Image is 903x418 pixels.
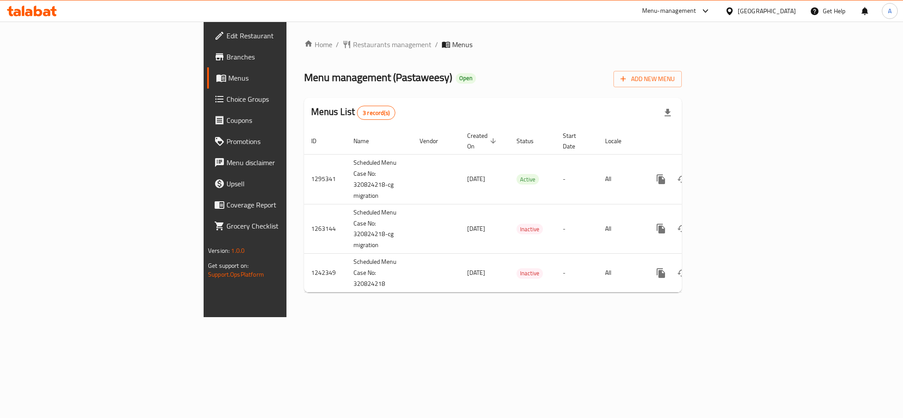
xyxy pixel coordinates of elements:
a: Menus [207,67,354,89]
span: Locale [605,136,633,146]
span: Branches [227,52,347,62]
a: Coupons [207,110,354,131]
td: - [556,154,598,204]
button: Change Status [672,218,693,239]
nav: breadcrumb [304,39,682,50]
span: Restaurants management [353,39,431,50]
span: Menu management ( Pastaweesy ) [304,67,452,87]
span: Choice Groups [227,94,347,104]
span: Menu disclaimer [227,157,347,168]
span: Vendor [420,136,450,146]
span: 3 record(s) [357,109,395,117]
span: Created On [467,130,499,152]
div: Active [517,174,539,185]
span: Inactive [517,224,543,234]
table: enhanced table [304,128,742,293]
td: Scheduled Menu Case No: 320824218-cg migration [346,154,412,204]
td: - [556,254,598,292]
h2: Menus List [311,105,395,120]
div: Export file [657,102,678,123]
a: Menu disclaimer [207,152,354,173]
button: more [650,263,672,284]
div: Menu-management [642,6,696,16]
a: Edit Restaurant [207,25,354,46]
div: Total records count [357,106,395,120]
button: more [650,218,672,239]
span: Version: [208,245,230,256]
td: All [598,254,643,292]
td: Scheduled Menu Case No: 320824218-cg migration [346,204,412,254]
span: Upsell [227,178,347,189]
a: Branches [207,46,354,67]
span: 1.0.0 [231,245,245,256]
td: All [598,154,643,204]
div: [GEOGRAPHIC_DATA] [738,6,796,16]
a: Upsell [207,173,354,194]
a: Grocery Checklist [207,215,354,237]
span: Status [517,136,545,146]
button: Change Status [672,169,693,190]
td: Scheduled Menu Case No: 320824218 [346,254,412,292]
span: Menus [228,73,347,83]
a: Promotions [207,131,354,152]
span: ID [311,136,328,146]
a: Restaurants management [342,39,431,50]
span: Coupons [227,115,347,126]
span: Promotions [227,136,347,147]
button: Change Status [672,263,693,284]
span: Edit Restaurant [227,30,347,41]
span: Name [353,136,380,146]
span: Get support on: [208,260,249,271]
span: Inactive [517,268,543,278]
span: Start Date [563,130,587,152]
span: Open [456,74,476,82]
button: more [650,169,672,190]
span: Active [517,174,539,185]
a: Support.OpsPlatform [208,269,264,280]
th: Actions [643,128,742,155]
span: Add New Menu [621,74,675,85]
span: Coverage Report [227,200,347,210]
a: Coverage Report [207,194,354,215]
span: [DATE] [467,173,485,185]
span: [DATE] [467,223,485,234]
button: Add New Menu [613,71,682,87]
div: Open [456,73,476,84]
span: A [888,6,892,16]
span: Menus [452,39,472,50]
a: Choice Groups [207,89,354,110]
span: [DATE] [467,267,485,278]
td: - [556,204,598,254]
li: / [435,39,438,50]
span: Grocery Checklist [227,221,347,231]
td: All [598,204,643,254]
